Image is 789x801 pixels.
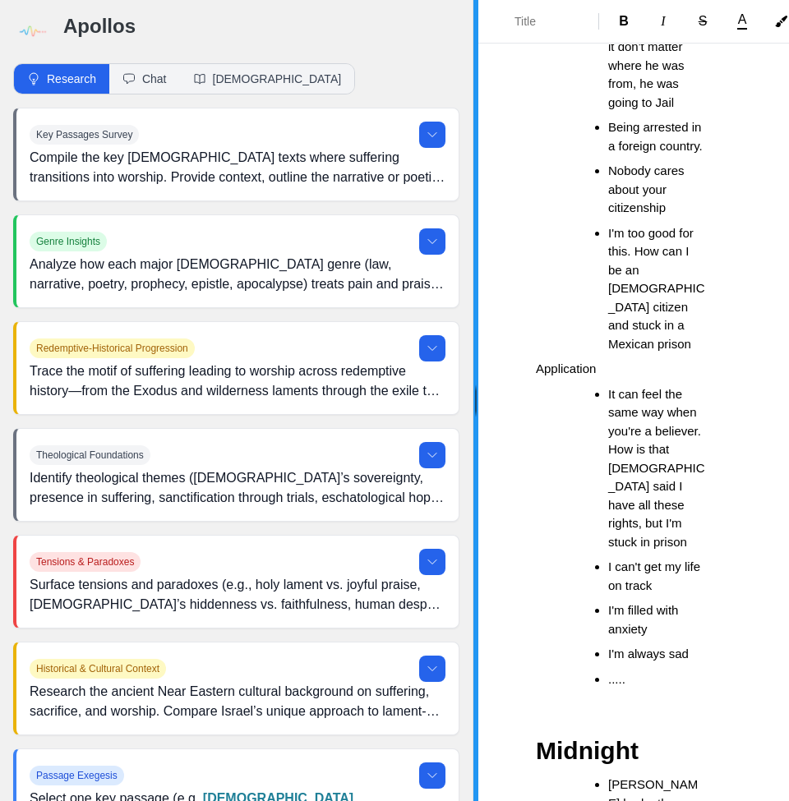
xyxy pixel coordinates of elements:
[608,559,704,592] span: I can't get my life on track
[608,163,688,214] span: Nobody cares about your citizenship
[30,125,139,145] span: Key Passages Survey
[485,7,592,36] button: Formatting Options
[724,10,760,33] button: A
[606,8,642,35] button: Format Bold
[30,468,445,508] p: Identify theological themes ([DEMOGRAPHIC_DATA]’s sovereignty, presence in suffering, sanctificat...
[619,14,629,28] span: B
[661,14,665,28] span: I
[608,647,689,661] span: I'm always sad
[685,8,721,35] button: Format Strikethrough
[109,64,180,94] button: Chat
[645,8,681,35] button: Format Italics
[608,120,705,153] span: Being arrested in a foreign country.
[30,445,150,465] span: Theological Foundations
[30,766,124,785] span: Passage Exegesis
[608,387,705,549] span: It can feel the same way when you're a believer. How is that [DEMOGRAPHIC_DATA] said I have all t...
[13,13,50,50] img: logo
[30,361,445,401] p: Trace the motif of suffering leading to worship across redemptive history—from the Exodus and wil...
[608,21,706,109] span: However [DATE], it don't matter where he was from, he was going to Jail
[30,552,141,572] span: Tensions & Paradoxes
[30,338,195,358] span: Redemptive-Historical Progression
[14,64,109,94] button: Research
[608,226,705,351] span: I'm too good for this. How can I be an [DEMOGRAPHIC_DATA] citizen and stuck in a Mexican prison
[608,603,682,636] span: I'm filled with anxiety
[699,14,708,28] span: S
[30,148,445,187] p: Compile the key [DEMOGRAPHIC_DATA] texts where suffering transitions into worship. Provide contex...
[30,659,166,679] span: Historical & Cultural Context
[608,672,625,686] span: .....
[30,682,445,721] p: Research the ancient Near Eastern cultural background on suffering, sacrifice, and worship. Compa...
[514,13,572,30] span: Title
[30,255,445,294] p: Analyze how each major [DEMOGRAPHIC_DATA] genre (law, narrative, poetry, prophecy, epistle, apoca...
[707,719,769,781] iframe: Drift Widget Chat Controller
[536,361,596,375] span: Application
[30,232,107,251] span: Genre Insights
[30,575,445,615] p: Surface tensions and paradoxes (e.g., holy lament vs. joyful praise, [DEMOGRAPHIC_DATA]’s hiddenn...
[738,13,747,26] span: A
[180,64,355,94] button: [DEMOGRAPHIC_DATA]
[63,13,459,39] h3: Apollos
[536,737,639,764] span: Midnight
